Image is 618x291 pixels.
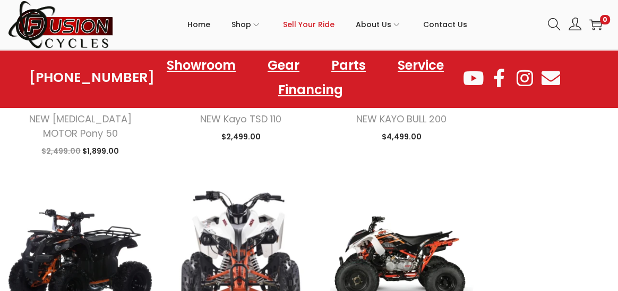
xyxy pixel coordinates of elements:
[257,53,310,78] a: Gear
[82,146,119,156] span: 1,899.00
[356,1,402,48] a: About Us
[283,1,334,48] a: Sell Your Ride
[41,146,81,156] span: 2,499.00
[200,112,281,126] a: NEW Kayo TSD 110
[187,11,210,38] span: Home
[283,11,334,38] span: Sell Your Ride
[114,1,540,48] nav: Primary navigation
[154,53,461,102] nav: Menu
[156,53,246,78] a: Showroom
[41,146,46,156] span: $
[423,1,467,48] a: Contact Us
[231,1,262,48] a: Shop
[221,131,261,142] span: 2,499.00
[321,53,376,78] a: Parts
[381,131,386,142] span: $
[187,1,210,48] a: Home
[356,112,447,126] a: NEW KAYO BULL 200
[29,112,132,140] a: NEW [MEDICAL_DATA] MOTOR Pony 50
[221,131,226,142] span: $
[268,78,354,102] a: Financing
[29,70,154,85] a: [PHONE_NUMBER]
[356,11,391,38] span: About Us
[381,131,421,142] span: 4,499.00
[589,18,602,31] a: 0
[231,11,251,38] span: Shop
[82,146,87,156] span: $
[423,11,467,38] span: Contact Us
[387,53,454,78] a: Service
